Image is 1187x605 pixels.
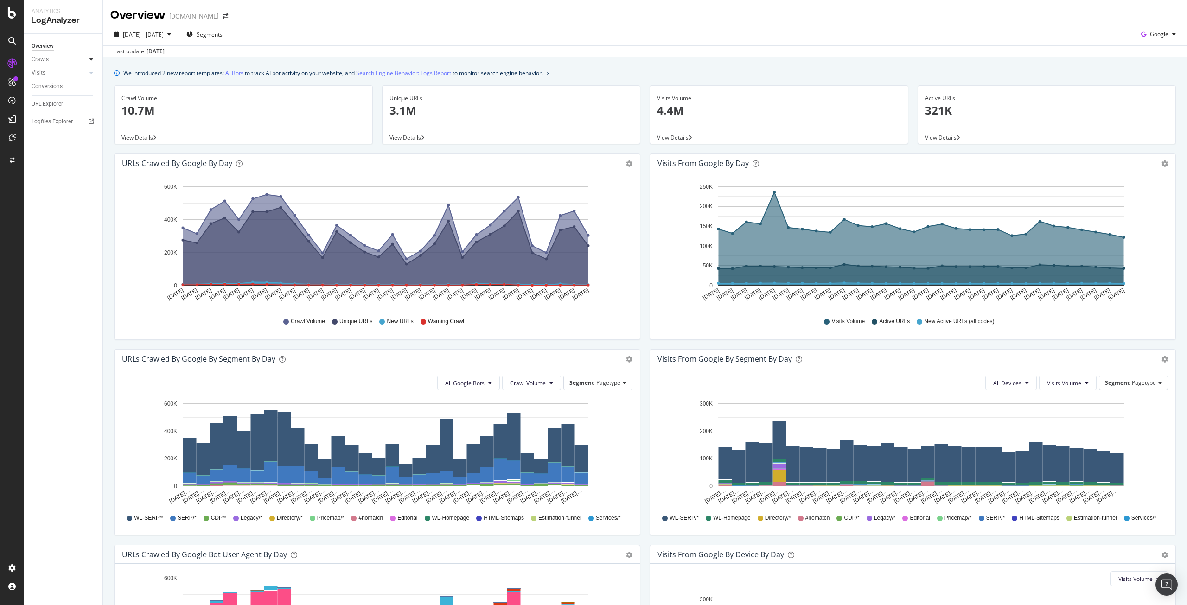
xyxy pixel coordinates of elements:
svg: A chart. [122,398,629,505]
text: [DATE] [1037,287,1056,301]
div: LogAnalyzer [32,15,95,26]
span: View Details [121,134,153,141]
text: [DATE] [785,287,804,301]
text: 0 [709,483,713,490]
text: [DATE] [306,287,325,301]
text: [DATE] [334,287,352,301]
text: [DATE] [222,287,241,301]
button: Visits Volume [1039,376,1097,390]
text: [DATE] [418,287,436,301]
span: Pagetype [1132,379,1156,387]
text: [DATE] [543,287,562,301]
text: 600K [164,184,177,190]
div: Unique URLs [389,94,633,102]
span: Segment [569,379,594,387]
button: [DATE] - [DATE] [110,27,175,42]
text: [DATE] [758,287,776,301]
div: Crawls [32,55,49,64]
text: [DATE] [828,287,846,301]
text: [DATE] [813,287,832,301]
text: [DATE] [362,287,380,301]
span: Visits Volume [1118,575,1153,583]
span: Pricemap/* [317,514,345,522]
text: [DATE] [939,287,958,301]
text: [DATE] [772,287,790,301]
span: Segments [197,31,223,38]
a: Search Engine Behavior: Logs Report [356,68,451,78]
text: [DATE] [502,287,520,301]
text: 600K [164,401,177,407]
span: Segment [1105,379,1130,387]
text: [DATE] [516,287,534,301]
text: 200K [164,456,177,462]
text: [DATE] [1065,287,1084,301]
span: Unique URLs [339,318,372,325]
span: Services/* [1131,514,1156,522]
span: Pagetype [596,379,620,387]
div: We introduced 2 new report templates: to track AI bot activity on your website, and to monitor se... [123,68,543,78]
div: URLs Crawled by Google bot User Agent By Day [122,550,287,559]
text: [DATE] [571,287,590,301]
text: [DATE] [194,287,213,301]
span: All Devices [993,379,1021,387]
button: All Devices [985,376,1037,390]
div: Crawl Volume [121,94,365,102]
a: Conversions [32,82,96,91]
text: [DATE] [446,287,464,301]
div: URL Explorer [32,99,63,109]
div: gear [1161,356,1168,363]
div: Visits [32,68,45,78]
span: WL-SERP/* [134,514,163,522]
span: HTML-Sitemaps [484,514,524,522]
a: AI Bots [225,68,243,78]
div: [DOMAIN_NAME] [169,12,219,21]
span: Estimation-funnel [1074,514,1117,522]
text: [DATE] [702,287,720,301]
button: Segments [183,27,226,42]
text: [DATE] [1079,287,1098,301]
p: 4.4M [657,102,901,118]
text: [DATE] [842,287,860,301]
text: [DATE] [981,287,1000,301]
span: Visits Volume [831,318,865,325]
text: [DATE] [995,287,1014,301]
text: [DATE] [716,287,734,301]
text: [DATE] [320,287,338,301]
text: [DATE] [432,287,450,301]
p: 3.1M [389,102,633,118]
div: URLs Crawled by Google by day [122,159,232,168]
span: [DATE] - [DATE] [123,31,164,38]
text: 200K [700,204,713,210]
span: Active URLs [879,318,910,325]
text: [DATE] [799,287,818,301]
div: Visits Volume [657,94,901,102]
text: [DATE] [250,287,268,301]
span: View Details [657,134,689,141]
span: New Active URLs (all codes) [924,318,994,325]
span: WL-Homepage [432,514,470,522]
div: A chart. [122,180,629,309]
text: [DATE] [292,287,311,301]
div: Open Intercom Messenger [1155,573,1178,596]
button: close banner [544,66,552,80]
div: Analytics [32,7,95,15]
text: [DATE] [278,287,296,301]
div: A chart. [657,180,1165,309]
button: Visits Volume [1110,571,1168,586]
text: [DATE] [473,287,492,301]
text: [DATE] [953,287,972,301]
text: [DATE] [1051,287,1070,301]
div: info banner [114,68,1176,78]
span: WL-SERP/* [670,514,699,522]
text: 600K [164,575,177,581]
text: [DATE] [869,287,888,301]
text: [DATE] [1093,287,1111,301]
a: Visits [32,68,87,78]
text: [DATE] [348,287,366,301]
div: gear [626,552,632,558]
text: [DATE] [883,287,902,301]
text: 50K [703,262,713,269]
span: CDP/* [844,514,859,522]
button: Crawl Volume [502,376,561,390]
